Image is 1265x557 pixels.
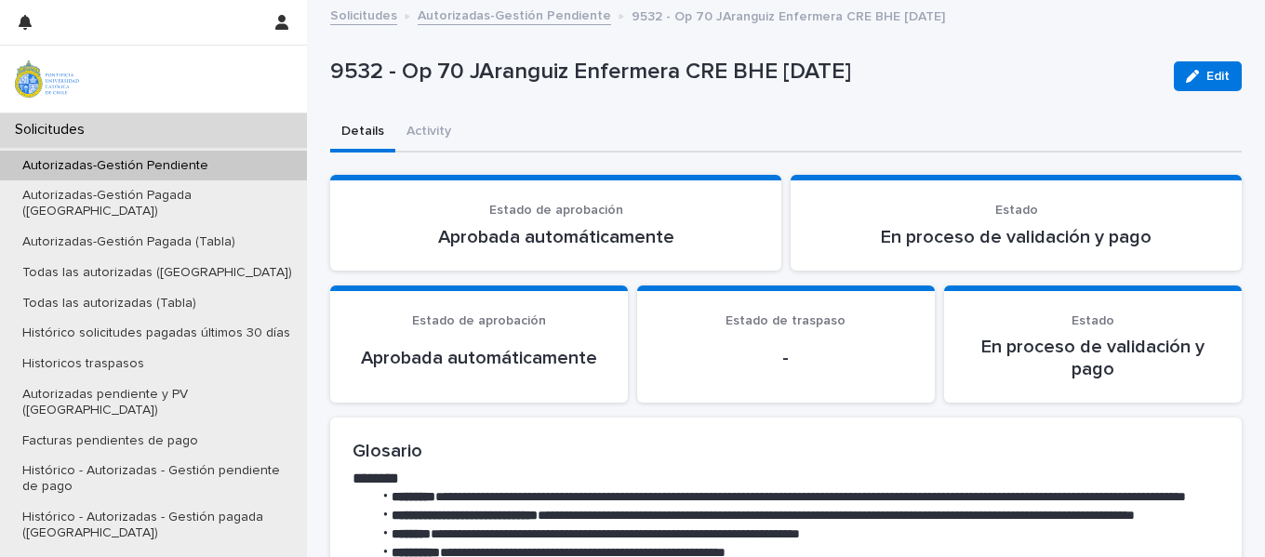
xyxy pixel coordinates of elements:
p: Historicos traspasos [7,356,159,372]
p: Histórico solicitudes pagadas últimos 30 días [7,325,305,341]
p: Autorizadas pendiente y PV ([GEOGRAPHIC_DATA]) [7,387,307,418]
button: Edit [1174,61,1242,91]
p: Aprobada automáticamente [353,347,606,369]
span: Estado [995,204,1038,217]
a: Solicitudes [330,4,397,25]
p: 9532 - Op 70 JAranguiz Enfermera CRE BHE [DATE] [330,59,1159,86]
span: Estado de traspaso [726,314,846,327]
span: Estado [1072,314,1114,327]
p: En proceso de validación y pago [813,226,1219,248]
h2: Glosario [353,440,1219,462]
span: Estado de aprobación [489,204,623,217]
p: Todas las autorizadas ([GEOGRAPHIC_DATA]) [7,265,307,281]
p: Todas las autorizadas (Tabla) [7,296,211,312]
button: Details [330,113,395,153]
button: Activity [395,113,462,153]
span: Edit [1206,70,1230,83]
p: Histórico - Autorizadas - Gestión pagada ([GEOGRAPHIC_DATA]) [7,510,307,541]
p: Facturas pendientes de pago [7,433,213,449]
p: Histórico - Autorizadas - Gestión pendiente de pago [7,463,307,495]
p: - [659,347,912,369]
img: iqsleoUpQLaG7yz5l0jK [15,60,79,98]
p: En proceso de validación y pago [966,336,1219,380]
p: Autorizadas-Gestión Pendiente [7,158,223,174]
a: Autorizadas-Gestión Pendiente [418,4,611,25]
p: Autorizadas-Gestión Pagada (Tabla) [7,234,250,250]
span: Estado de aprobación [412,314,546,327]
p: Aprobada automáticamente [353,226,759,248]
p: Autorizadas-Gestión Pagada ([GEOGRAPHIC_DATA]) [7,188,307,219]
p: Solicitudes [7,121,100,139]
p: 9532 - Op 70 JAranguiz Enfermera CRE BHE [DATE] [632,5,945,25]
